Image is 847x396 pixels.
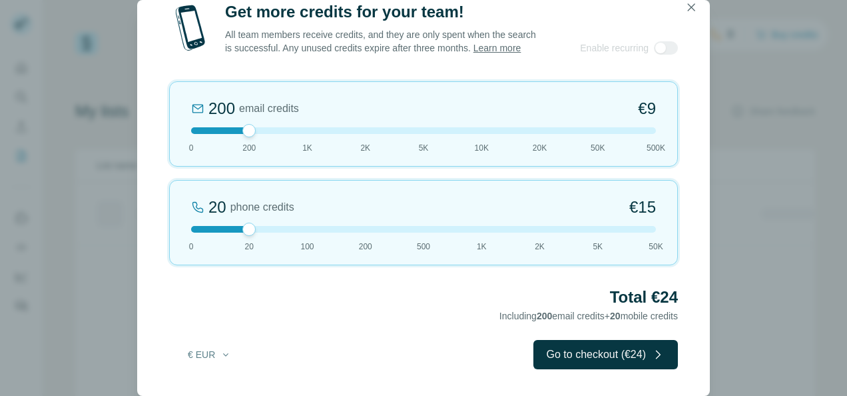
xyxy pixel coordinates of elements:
h2: Total €24 [169,287,678,308]
span: 500 [417,241,430,253]
button: € EUR [178,343,240,367]
img: mobile-phone [169,1,212,55]
span: 50K [591,142,605,154]
span: 200 [359,241,372,253]
a: Learn more [473,43,521,53]
span: Including email credits + mobile credits [499,311,678,321]
span: 1K [302,142,312,154]
div: 20 [208,197,226,218]
button: Go to checkout (€24) [533,340,678,369]
span: 200 [242,142,256,154]
span: phone credits [230,199,294,215]
span: 500K [647,142,665,154]
span: 100 [300,241,314,253]
p: All team members receive credits, and they are only spent when the search is successful. Any unus... [225,28,537,55]
span: 0 [189,142,194,154]
span: 2K [360,142,370,154]
span: 20 [245,241,254,253]
span: €15 [629,197,656,218]
span: 50K [649,241,663,253]
span: email credits [239,101,299,117]
span: €9 [638,98,656,119]
span: 2K [535,241,545,253]
div: 200 [208,98,235,119]
span: 10K [475,142,489,154]
span: 5K [419,142,429,154]
span: Enable recurring [580,41,649,55]
span: 1K [477,241,487,253]
span: 5K [593,241,603,253]
span: 20 [610,311,621,321]
span: 0 [189,241,194,253]
span: 20K [533,142,547,154]
span: 200 [537,311,552,321]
